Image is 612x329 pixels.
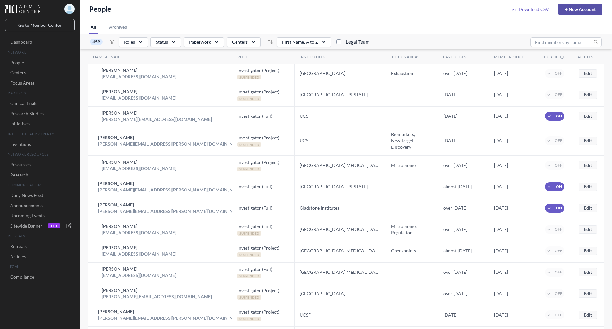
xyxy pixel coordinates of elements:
[8,234,73,239] span: RETREATS
[5,119,75,128] a: Initiatives
[494,205,508,211] span: [DATE]
[494,227,508,232] span: [DATE]
[5,191,75,200] a: Daily News Feed
[579,69,597,78] button: Edit
[237,75,261,79] p: Suspended
[294,263,387,284] td: [GEOGRAPHIC_DATA][MEDICAL_DATA]
[98,141,244,147] span: [PERSON_NAME][EMAIL_ADDRESS][PERSON_NAME][DOMAIN_NAME]
[5,79,75,87] a: Focus Areas
[237,67,286,74] p: Investigator (Project)
[237,183,286,190] p: Investigator (Full)
[98,208,244,214] span: [PERSON_NAME][EMAIL_ADDRESS][PERSON_NAME][DOMAIN_NAME]
[545,268,564,277] button: OFF
[579,112,597,120] button: Edit
[5,201,75,210] a: Announcements
[5,242,75,251] a: Retreats
[336,39,341,44] input: Legal Team
[530,37,602,47] input: Find members by name
[5,140,75,149] a: Inventions
[545,289,564,298] button: OFF
[494,248,508,253] span: [DATE]
[277,37,331,47] button: First Name, A to Z
[572,53,604,64] th: Actions
[391,229,430,236] li: Regulation
[237,274,261,278] p: Suspended
[494,138,508,143] span: [DATE]
[579,311,597,319] button: Edit
[5,262,75,271] button: LEGAL
[102,287,212,294] h2: [PERSON_NAME]
[489,53,540,64] th: MEMBER SINCE
[8,152,73,157] span: NETWORK RESOURCES
[438,305,489,327] td: [DATE]
[391,248,430,254] li: Checkpoints
[48,223,60,228] span: ON
[5,130,75,138] button: INTELLECTUAL PROPERTY
[438,220,489,241] td: over [DATE]
[494,291,508,296] span: [DATE]
[237,205,286,211] p: Investigator (Full)
[237,231,261,236] p: Suspended
[102,95,176,101] span: [EMAIL_ADDRESS][DOMAIN_NAME]
[438,107,489,128] td: [DATE]
[294,128,387,156] td: UCSF
[232,53,294,64] th: Role
[88,53,232,64] th: Name/E-mail
[102,88,176,95] a: [PERSON_NAME]
[5,221,75,230] button: Sitewide BannerON
[579,204,597,212] button: Edit
[294,64,387,85] td: [GEOGRAPHIC_DATA]
[391,131,430,138] li: Biomarkers ,
[5,5,40,13] img: Workflow
[5,181,75,190] button: COMMUNICATIONS
[150,37,181,47] button: Status
[227,37,261,47] button: Centers
[294,198,387,220] td: Gladstone Institutes
[5,170,75,179] a: Research
[5,48,75,57] button: NETWORK
[102,294,212,300] span: [PERSON_NAME][EMAIL_ADDRESS][DOMAIN_NAME]
[98,134,244,141] a: [PERSON_NAME]
[341,38,369,46] span: Legal Team
[558,4,602,15] a: + New Account
[89,4,116,14] h1: People
[90,39,103,45] div: 459
[237,167,261,171] p: Suspended
[237,113,286,119] p: Investigator (Full)
[102,110,212,116] a: [PERSON_NAME]
[102,165,176,172] span: [EMAIL_ADDRESS][DOMAIN_NAME]
[102,272,176,279] span: [EMAIL_ADDRESS][DOMAIN_NAME]
[294,241,387,263] td: [GEOGRAPHIC_DATA][MEDICAL_DATA]
[438,198,489,220] td: over [DATE]
[438,64,489,85] td: over [DATE]
[545,161,564,170] button: OFF
[387,53,438,64] th: FOCUS AREAS
[391,223,430,229] li: Microbiome ,
[5,19,75,31] a: Go to Member Center
[5,68,75,77] a: Centers
[294,85,387,107] td: [GEOGRAPHIC_DATA][US_STATE]
[102,223,176,229] a: [PERSON_NAME]
[102,244,176,251] a: [PERSON_NAME]
[102,67,176,73] h2: [PERSON_NAME]
[8,50,73,55] span: NETWORK
[545,136,564,145] button: OFF
[494,71,508,76] span: [DATE]
[579,268,597,276] button: Edit
[98,202,244,208] h2: [PERSON_NAME]
[438,241,489,263] td: almost [DATE]
[102,229,176,236] span: [EMAIL_ADDRESS][DOMAIN_NAME]
[494,269,508,275] span: [DATE]
[438,53,489,64] th: LAST LOGIN
[237,159,286,166] p: Investigator (Project)
[545,225,564,234] button: OFF
[391,138,430,150] li: New Target Discovery
[102,266,176,272] a: [PERSON_NAME]
[108,19,128,34] button: Archived
[89,19,98,34] button: All
[102,159,176,165] a: [PERSON_NAME]
[438,128,489,156] td: [DATE]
